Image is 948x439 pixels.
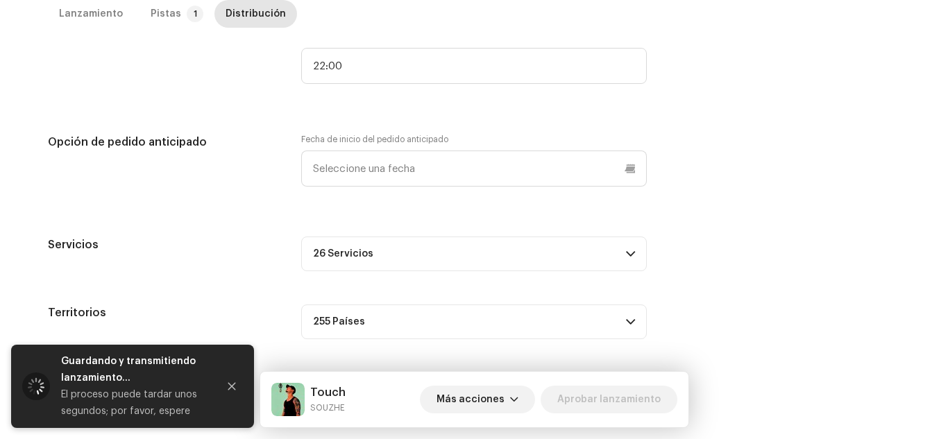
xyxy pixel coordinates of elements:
[301,48,647,84] input: Ingrese hh:mm desde 00:00 a 23:59
[61,386,207,420] div: El proceso puede tardar unos segundos; por favor, espere
[61,353,207,386] div: Guardando y transmitiendo lanzamiento...
[271,383,305,416] img: 8abb7c35-4aec-4efc-9222-a2aac89b1cd7
[48,134,279,150] h5: Opción de pedido anticipado
[301,304,647,339] p-accordion-header: 255 Países
[301,134,448,145] label: Fecha de inicio del pedido anticipado
[301,150,647,187] input: Seleccione una fecha
[48,236,279,253] h5: Servicios
[48,304,279,321] h5: Territorios
[310,384,346,401] h5: Touch
[218,372,246,400] button: Close
[310,401,346,415] small: Touch
[541,386,677,413] button: Aprobar lanzamiento
[437,386,505,413] span: Más acciones
[557,386,661,413] span: Aprobar lanzamiento
[301,236,647,271] p-accordion-header: 26 Servicios
[420,386,535,413] button: Más acciones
